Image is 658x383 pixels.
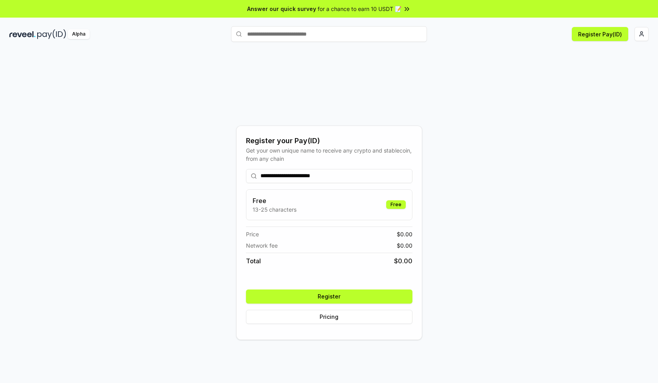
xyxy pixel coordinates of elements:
span: Network fee [246,241,278,250]
img: reveel_dark [9,29,36,39]
div: Alpha [68,29,90,39]
button: Pricing [246,310,412,324]
button: Register Pay(ID) [572,27,628,41]
img: pay_id [37,29,66,39]
div: Register your Pay(ID) [246,135,412,146]
div: Get your own unique name to receive any crypto and stablecoin, from any chain [246,146,412,163]
span: Price [246,230,259,238]
div: Free [386,200,406,209]
span: $ 0.00 [397,230,412,238]
span: for a chance to earn 10 USDT 📝 [318,5,401,13]
span: $ 0.00 [394,256,412,266]
span: $ 0.00 [397,241,412,250]
span: Total [246,256,261,266]
h3: Free [253,196,296,205]
button: Register [246,289,412,304]
p: 13-25 characters [253,205,296,214]
span: Answer our quick survey [247,5,316,13]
